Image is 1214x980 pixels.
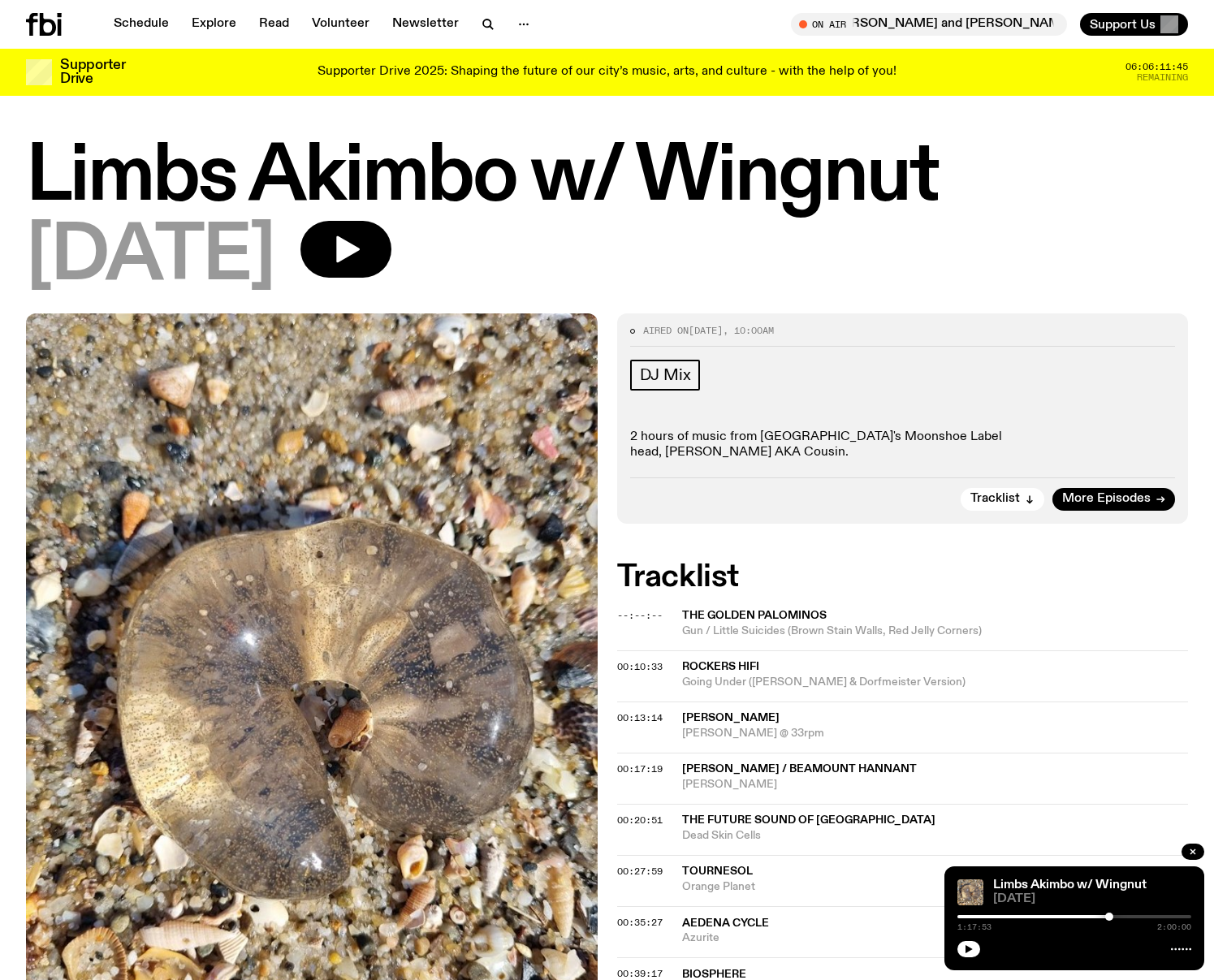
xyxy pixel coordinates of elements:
p: Supporter Drive 2025: Shaping the future of our city’s music, arts, and culture - with the help o... [318,65,896,80]
span: [PERSON_NAME] [682,777,1189,792]
button: 00:20:51 [617,816,663,825]
span: Aedena Cycle [682,917,769,929]
span: Gun / Little Suicides (Brown Stain Walls, Red Jelly Corners) [682,624,1189,639]
span: Support Us [1090,17,1156,32]
a: Limbs Akimbo w/ Wingnut [993,879,1147,891]
a: DJ Mix [630,360,701,391]
span: Orange Planet [682,879,1189,895]
span: 2:00:00 [1157,923,1191,931]
span: 00:17:19 [617,762,663,775]
button: Tracklist [961,488,1044,511]
span: [PERSON_NAME] / Beamount Hannant [682,763,917,775]
span: Aired on [643,324,689,337]
span: [DATE] [26,221,274,294]
span: DJ Mix [640,366,691,384]
span: Azurite [682,930,1189,946]
p: 2 hours of music from [GEOGRAPHIC_DATA]'s Moonshoe Label head, [PERSON_NAME] AKA Cousin. [630,430,1176,460]
button: 00:35:27 [617,918,663,927]
span: Tracklist [970,493,1020,505]
span: 06:06:11:45 [1125,63,1188,71]
a: Explore [182,13,246,36]
span: Going Under ([PERSON_NAME] & Dorfmeister Version) [682,675,1189,690]
h2: Tracklist [617,563,1189,592]
span: [DATE] [689,324,723,337]
span: Remaining [1137,73,1188,82]
span: Biosphere [682,969,746,980]
button: 00:27:59 [617,867,663,876]
span: Rockers HiFi [682,661,759,672]
a: Volunteer [302,13,379,36]
span: 00:10:33 [617,660,663,673]
button: 00:13:14 [617,714,663,723]
h1: Limbs Akimbo w/ Wingnut [26,141,1188,214]
button: 00:10:33 [617,663,663,671]
span: The Golden Palominos [682,610,827,621]
a: Newsletter [382,13,469,36]
span: Dead Skin Cells [682,828,1189,844]
button: On Air[DATE] Lunch with [PERSON_NAME] and [PERSON_NAME] // Junipo Interview [791,13,1067,36]
a: More Episodes [1052,488,1175,511]
button: 00:17:19 [617,765,663,774]
span: [DATE] [993,893,1191,905]
span: 00:27:59 [617,865,663,878]
span: , 10:00am [723,324,774,337]
span: More Episodes [1062,493,1151,505]
span: [PERSON_NAME] @ 33rpm [682,726,1189,741]
span: 00:13:14 [617,711,663,724]
span: 00:39:17 [617,967,663,980]
a: Read [249,13,299,36]
span: The Future Sound of [GEOGRAPHIC_DATA] [682,814,935,826]
span: 1:17:53 [957,923,992,931]
span: [PERSON_NAME] [682,712,780,723]
h3: Supporter Drive [60,58,125,86]
a: Schedule [104,13,179,36]
button: 00:39:17 [617,969,663,978]
span: Tournesol [682,866,753,877]
span: --:--:-- [617,609,663,622]
span: 00:20:51 [617,814,663,827]
button: Support Us [1080,13,1188,36]
span: 00:35:27 [617,916,663,929]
